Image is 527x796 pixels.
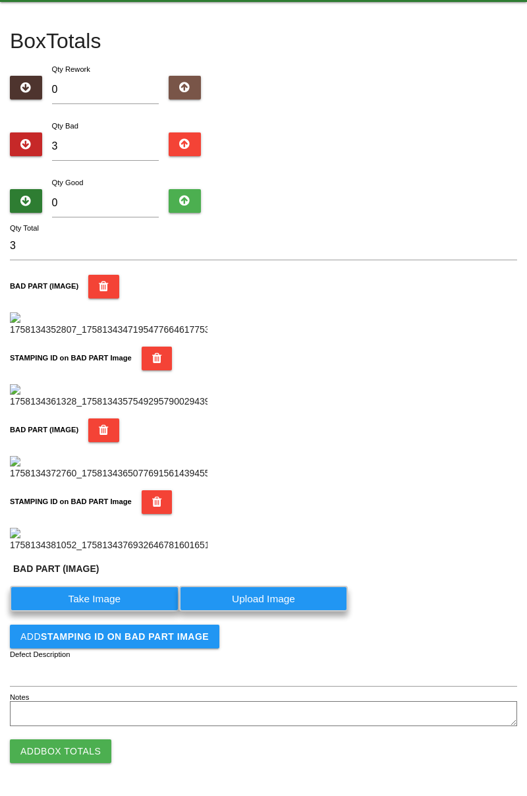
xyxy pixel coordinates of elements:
[88,275,119,298] button: BAD PART (IMAGE)
[88,418,119,442] button: BAD PART (IMAGE)
[10,528,208,552] img: 1758134381052_17581343769326467816016519284070.jpg
[13,563,99,574] b: BAD PART (IMAGE)
[179,586,348,611] label: Upload Image
[142,490,173,514] button: STAMPING ID on BAD PART Image
[142,347,173,370] button: STAMPING ID on BAD PART Image
[10,312,208,337] img: 1758134352807_17581343471954776646177536884062.jpg
[10,354,132,362] b: STAMPING ID on BAD PART Image
[10,223,39,234] label: Qty Total
[52,179,84,186] label: Qty Good
[52,65,90,73] label: Qty Rework
[10,649,70,660] label: Defect Description
[10,384,208,409] img: 1758134361328_1758134357549295790029439203103.jpg
[10,739,111,763] button: AddBox Totals
[10,282,78,290] b: BAD PART (IMAGE)
[41,631,209,642] b: STAMPING ID on BAD PART Image
[10,586,179,611] label: Take Image
[10,497,132,505] b: STAMPING ID on BAD PART Image
[10,625,219,648] button: AddSTAMPING ID on BAD PART Image
[10,692,29,703] label: Notes
[10,30,517,53] h4: Box Totals
[10,426,78,434] b: BAD PART (IMAGE)
[10,456,208,480] img: 1758134372760_1758134365077691561439455569439.jpg
[52,122,78,130] label: Qty Bad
